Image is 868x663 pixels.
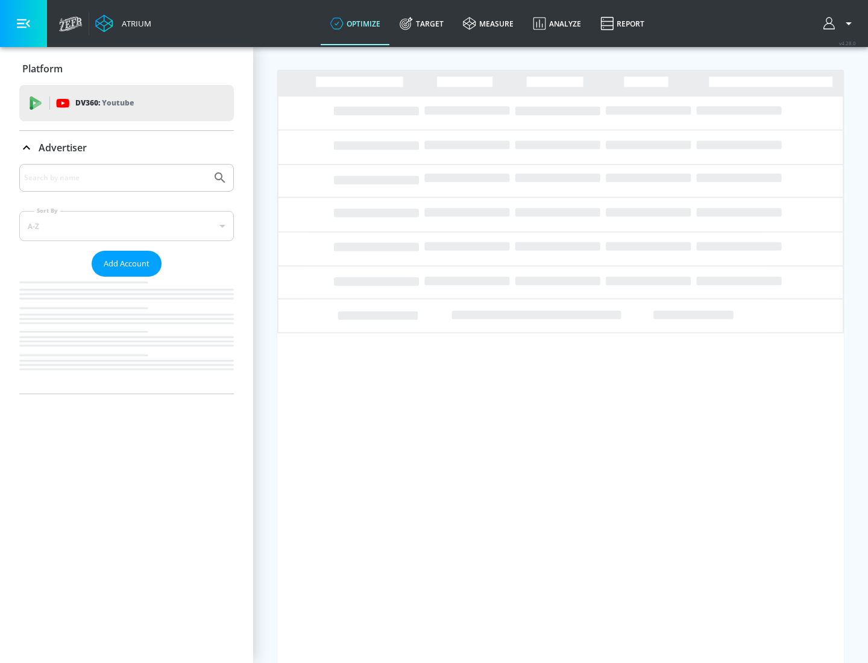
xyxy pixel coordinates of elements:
a: Atrium [95,14,151,33]
a: Report [591,2,654,45]
div: Advertiser [19,131,234,165]
input: Search by name [24,170,207,186]
span: v 4.28.0 [839,40,856,46]
p: Platform [22,62,63,75]
p: Advertiser [39,141,87,154]
button: Add Account [92,251,162,277]
p: DV360: [75,96,134,110]
span: Add Account [104,257,149,271]
a: optimize [321,2,390,45]
p: Youtube [102,96,134,109]
label: Sort By [34,207,60,215]
div: Platform [19,52,234,86]
nav: list of Advertiser [19,277,234,394]
a: measure [453,2,523,45]
a: Target [390,2,453,45]
div: DV360: Youtube [19,85,234,121]
div: Advertiser [19,164,234,394]
div: Atrium [117,18,151,29]
a: Analyze [523,2,591,45]
div: A-Z [19,211,234,241]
